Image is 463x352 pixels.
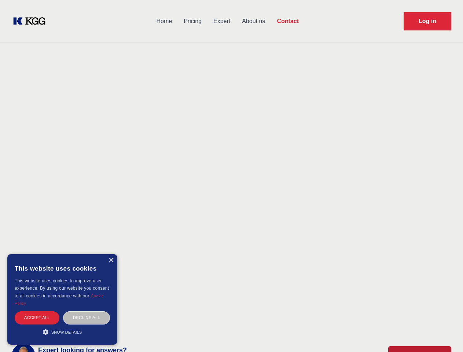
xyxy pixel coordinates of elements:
[236,12,271,31] a: About us
[178,12,207,31] a: Pricing
[12,15,51,27] a: KOL Knowledge Platform: Talk to Key External Experts (KEE)
[15,294,104,305] a: Cookie Policy
[15,260,110,277] div: This website uses cookies
[404,12,451,30] a: Request Demo
[15,311,59,324] div: Accept all
[63,311,110,324] div: Decline all
[108,258,114,263] div: Close
[15,278,109,298] span: This website uses cookies to improve user experience. By using our website you consent to all coo...
[150,12,178,31] a: Home
[51,330,82,334] span: Show details
[15,328,110,335] div: Show details
[207,12,236,31] a: Expert
[271,12,305,31] a: Contact
[426,317,463,352] iframe: Chat Widget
